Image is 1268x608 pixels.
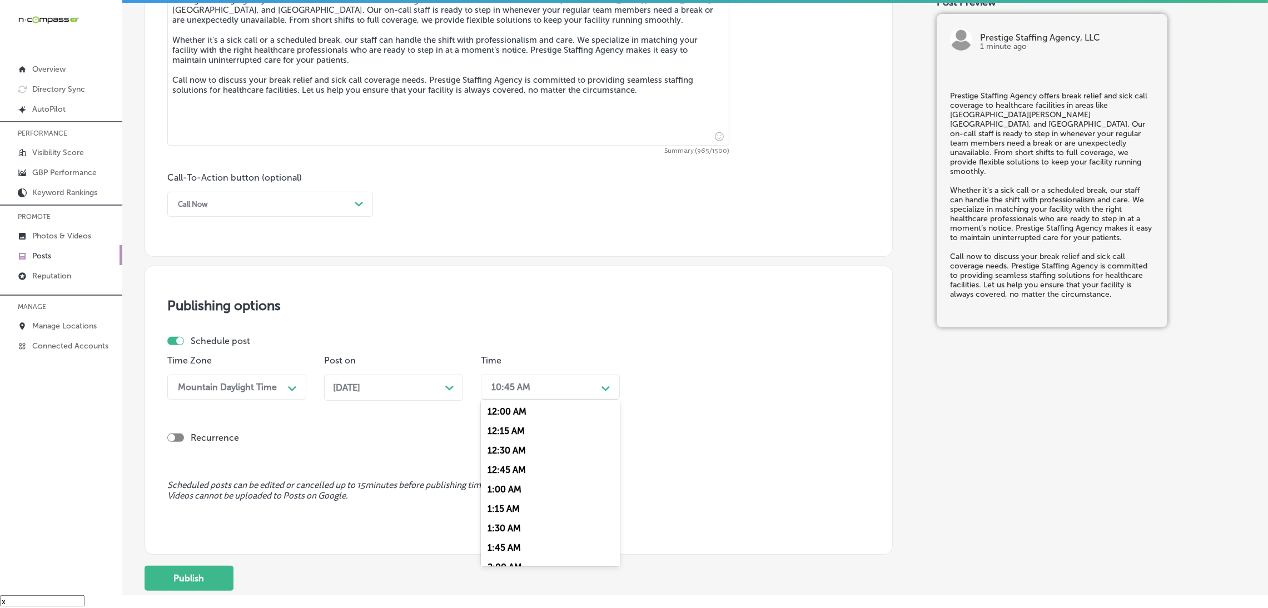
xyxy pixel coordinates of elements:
p: Reputation [32,271,71,281]
p: Connected Accounts [32,341,108,351]
h5: Prestige Staffing Agency offers break relief and sick call coverage to healthcare facilities in a... [950,91,1154,299]
div: Call Now [178,200,208,208]
p: Prestige Staffing Agency, LLC [981,33,1154,42]
label: Call-To-Action button (optional) [167,172,302,183]
p: Posts [32,251,51,261]
div: 12:45 AM [481,460,620,480]
p: Post on [324,355,463,366]
div: 1:45 AM [481,538,620,557]
button: Publish [145,566,233,591]
div: Mountain Daylight Time [178,382,277,392]
span: Summary (965/1500) [167,148,729,155]
div: 1:15 AM [481,499,620,519]
div: 12:00 AM [481,402,620,421]
p: 1 minute ago [981,42,1154,51]
span: Insert emoji [710,129,724,143]
div: 1:30 AM [481,519,620,538]
label: Schedule post [191,336,250,346]
img: 660ab0bf-5cc7-4cb8-ba1c-48b5ae0f18e60NCTV_CLogo_TV_Black_-500x88.png [18,14,79,25]
p: Keyword Rankings [32,188,97,197]
div: 1:00 AM [481,480,620,499]
p: Manage Locations [32,321,97,331]
label: Recurrence [191,432,239,443]
div: 2:00 AM [481,557,620,577]
p: Time [481,355,620,366]
span: Scheduled posts can be edited or cancelled up to 15 minutes before publishing time. Videos cannot... [167,480,870,501]
p: AutoPilot [32,104,66,114]
p: Directory Sync [32,84,85,94]
div: 12:30 AM [481,441,620,460]
p: Time Zone [167,355,306,366]
p: GBP Performance [32,168,97,177]
div: 12:15 AM [481,421,620,441]
span: [DATE] [333,382,360,393]
img: logo [950,28,972,51]
p: Visibility Score [32,148,84,157]
p: Overview [32,64,66,74]
h3: Publishing options [167,297,870,313]
div: 10:45 AM [491,382,530,392]
p: Photos & Videos [32,231,91,241]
